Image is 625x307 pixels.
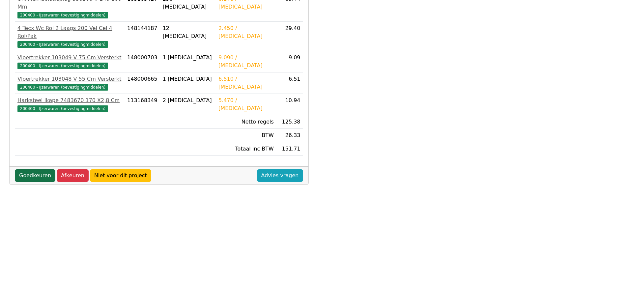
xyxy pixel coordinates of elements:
a: Harksteel Ikape 7483670 170 X2,8 Cm200400 - IJzerwaren (bevestigingmiddelen) [17,97,122,112]
a: Goedkeuren [15,169,55,182]
td: 26.33 [276,129,303,142]
div: 5.470 / [MEDICAL_DATA] [218,97,274,112]
td: 148000703 [125,51,160,72]
td: 9.09 [276,51,303,72]
a: Vloertrekker 103048 V 55 Cm Versterkt200400 - IJzerwaren (bevestigingmiddelen) [17,75,122,91]
span: 200400 - IJzerwaren (bevestigingmiddelen) [17,105,108,112]
span: 200400 - IJzerwaren (bevestigingmiddelen) [17,84,108,91]
div: 12 [MEDICAL_DATA] [163,24,213,40]
div: 1 [MEDICAL_DATA] [163,75,213,83]
div: 6.510 / [MEDICAL_DATA] [218,75,274,91]
a: Vloertrekker 103049 V 75 Cm Versterkt200400 - IJzerwaren (bevestigingmiddelen) [17,54,122,70]
div: Vloertrekker 103049 V 75 Cm Versterkt [17,54,122,62]
div: Vloertrekker 103048 V 55 Cm Versterkt [17,75,122,83]
td: 10.94 [276,94,303,115]
a: 4 Tecx Wc Rol 2 Laags 200 Vel Cel 4 Rol/Pak200400 - IJzerwaren (bevestigingmiddelen) [17,24,122,48]
div: Harksteel Ikape 7483670 170 X2,8 Cm [17,97,122,104]
td: 148000665 [125,72,160,94]
div: 2.450 / [MEDICAL_DATA] [218,24,274,40]
span: 200400 - IJzerwaren (bevestigingmiddelen) [17,12,108,18]
td: 29.40 [276,22,303,51]
a: Advies vragen [257,169,303,182]
a: Niet voor dit project [90,169,151,182]
div: 2 [MEDICAL_DATA] [163,97,213,104]
td: Netto regels [216,115,276,129]
td: BTW [216,129,276,142]
div: 9.090 / [MEDICAL_DATA] [218,54,274,70]
td: 6.51 [276,72,303,94]
td: 151.71 [276,142,303,156]
span: 200400 - IJzerwaren (bevestigingmiddelen) [17,41,108,48]
td: Totaal inc BTW [216,142,276,156]
a: Afkeuren [57,169,89,182]
td: 125.38 [276,115,303,129]
span: 200400 - IJzerwaren (bevestigingmiddelen) [17,63,108,69]
td: 113168349 [125,94,160,115]
div: 1 [MEDICAL_DATA] [163,54,213,62]
div: 4 Tecx Wc Rol 2 Laags 200 Vel Cel 4 Rol/Pak [17,24,122,40]
td: 148144187 [125,22,160,51]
